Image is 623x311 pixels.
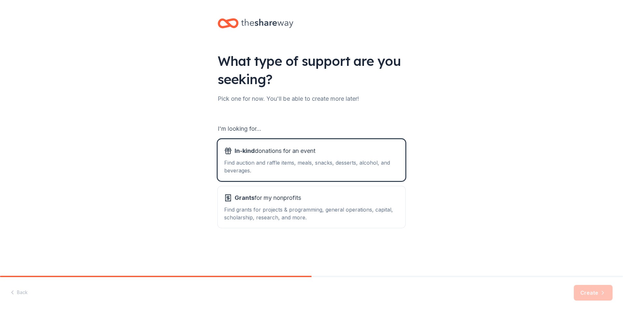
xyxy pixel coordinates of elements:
span: for my nonprofits [235,193,301,203]
div: Pick one for now. You'll be able to create more later! [218,94,405,104]
button: In-kinddonations for an eventFind auction and raffle items, meals, snacks, desserts, alcohol, and... [218,139,405,181]
span: Grants [235,194,254,201]
div: Find auction and raffle items, meals, snacks, desserts, alcohol, and beverages. [224,159,399,174]
div: I'm looking for... [218,124,405,134]
button: Grantsfor my nonprofitsFind grants for projects & programming, general operations, capital, schol... [218,186,405,228]
div: Find grants for projects & programming, general operations, capital, scholarship, research, and m... [224,206,399,221]
span: donations for an event [235,146,315,156]
div: What type of support are you seeking? [218,52,405,88]
span: In-kind [235,147,255,154]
